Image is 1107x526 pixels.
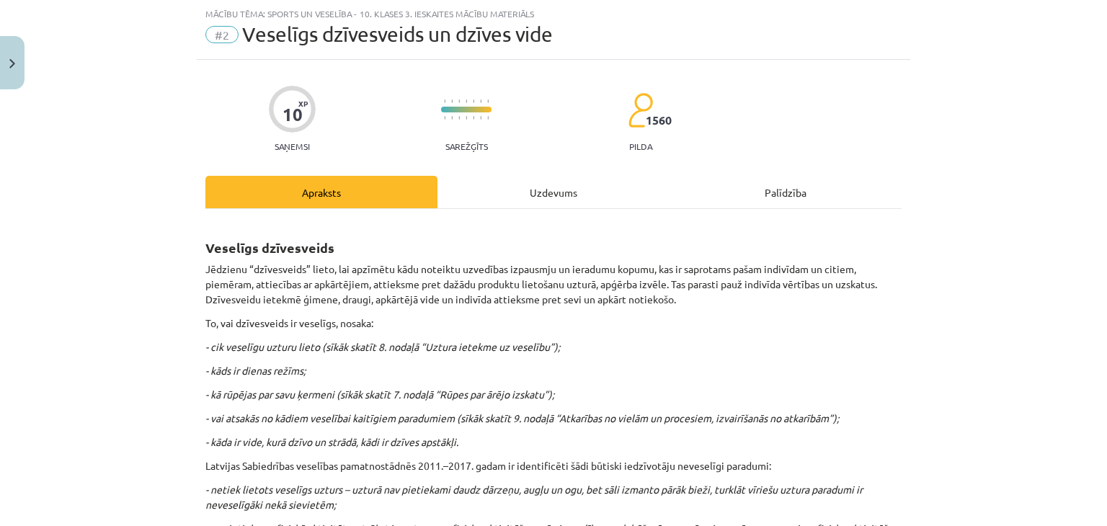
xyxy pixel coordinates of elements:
[205,458,902,473] p: Latvijas Sabiedrības veselības pamatnostādnēs 2011.–2017. gadam ir identificēti šādi būtiski iedz...
[205,388,554,401] i: - kā rūpējas par savu ķermeni (sīkāk skatīt 7. nodaļā “Rūpes par ārējo izskatu”);
[487,99,489,103] img: icon-short-line-57e1e144782c952c97e751825c79c345078a6d821885a25fce030b3d8c18986b.svg
[466,116,467,120] img: icon-short-line-57e1e144782c952c97e751825c79c345078a6d821885a25fce030b3d8c18986b.svg
[473,116,474,120] img: icon-short-line-57e1e144782c952c97e751825c79c345078a6d821885a25fce030b3d8c18986b.svg
[451,99,453,103] img: icon-short-line-57e1e144782c952c97e751825c79c345078a6d821885a25fce030b3d8c18986b.svg
[205,9,902,19] div: Mācību tēma: Sports un veselība - 10. klases 3. ieskaites mācību materiāls
[444,116,445,120] img: icon-short-line-57e1e144782c952c97e751825c79c345078a6d821885a25fce030b3d8c18986b.svg
[9,59,15,68] img: icon-close-lesson-0947bae3869378f0d4975bcd49f059093ad1ed9edebbc8119c70593378902aed.svg
[242,22,553,46] span: Veselīgs dzīvesveids un dzīves vide
[437,176,670,208] div: Uzdevums
[646,114,672,127] span: 1560
[458,99,460,103] img: icon-short-line-57e1e144782c952c97e751825c79c345078a6d821885a25fce030b3d8c18986b.svg
[298,99,308,107] span: XP
[480,116,481,120] img: icon-short-line-57e1e144782c952c97e751825c79c345078a6d821885a25fce030b3d8c18986b.svg
[205,340,560,353] i: - cik veselīgu uzturu lieto (sīkāk skatīt 8. nodaļā “Uztura ietekme uz veselību”);
[480,99,481,103] img: icon-short-line-57e1e144782c952c97e751825c79c345078a6d821885a25fce030b3d8c18986b.svg
[458,116,460,120] img: icon-short-line-57e1e144782c952c97e751825c79c345078a6d821885a25fce030b3d8c18986b.svg
[473,99,474,103] img: icon-short-line-57e1e144782c952c97e751825c79c345078a6d821885a25fce030b3d8c18986b.svg
[629,141,652,151] p: pilda
[205,26,239,43] span: #2
[451,116,453,120] img: icon-short-line-57e1e144782c952c97e751825c79c345078a6d821885a25fce030b3d8c18986b.svg
[205,364,306,377] i: - kāds ir dienas režīms;
[269,141,316,151] p: Saņemsi
[205,239,334,256] b: Veselīgs dzīvesveids
[670,176,902,208] div: Palīdzība
[205,262,902,307] p: Jēdzienu “dzīvesveids” lieto, lai apzīmētu kādu noteiktu uzvedības izpausmju un ieradumu kopumu, ...
[487,116,489,120] img: icon-short-line-57e1e144782c952c97e751825c79c345078a6d821885a25fce030b3d8c18986b.svg
[628,92,653,128] img: students-c634bb4e5e11cddfef0936a35e636f08e4e9abd3cc4e673bd6f9a4125e45ecb1.svg
[205,435,458,448] i: - kāda ir vide, kurā dzīvo un strādā, kādi ir dzīves apstākļi.
[205,316,902,331] p: To, vai dzīvesveids ir veselīgs, nosaka:
[205,176,437,208] div: Apraksts
[205,483,863,511] i: - netiek lietots veselīgs uzturs – uzturā nav pietiekami daudz dārzeņu, augļu un ogu, bet sāli iz...
[444,99,445,103] img: icon-short-line-57e1e144782c952c97e751825c79c345078a6d821885a25fce030b3d8c18986b.svg
[205,411,839,424] i: - vai atsakās no kādiem veselībai kaitīgiem paradumiem (sīkāk skatīt 9. nodaļā “Atkarības no viel...
[466,99,467,103] img: icon-short-line-57e1e144782c952c97e751825c79c345078a6d821885a25fce030b3d8c18986b.svg
[283,104,303,125] div: 10
[445,141,488,151] p: Sarežģīts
